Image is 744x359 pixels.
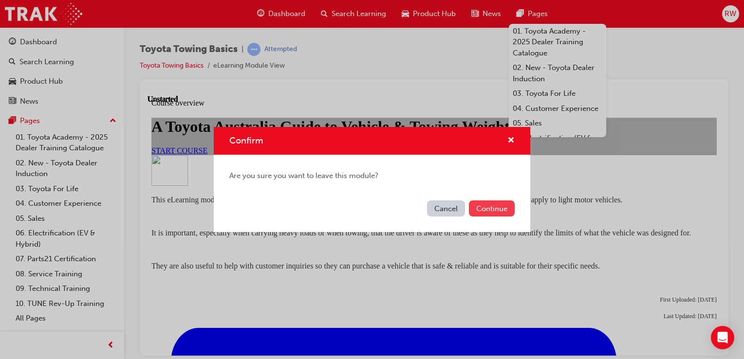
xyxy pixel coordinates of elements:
[4,23,569,41] h1: A Toyota Australia Guide to Vehicle & Towing Weights
[507,135,515,147] button: cross-icon
[711,326,734,349] div: Open Intercom Messenger
[229,135,263,146] span: Confirm
[4,4,57,12] span: Course overview
[469,200,515,216] button: Continue
[516,218,569,225] span: Last Updated: [DATE]
[427,200,465,216] button: Cancel
[4,167,452,175] span: They are also useful to help with customer inquiries so they can purchase a vehicle that is safe ...
[214,155,530,197] div: Are you sure you want to leave this module?
[4,101,475,109] span: This eLearning module will provide you with an understanding of the most common weight specificat...
[507,137,515,145] span: cross-icon
[214,127,530,232] div: Confirm
[4,134,543,142] span: It is important, especially when carrying heavy loads or when towing, that the driver is aware of...
[4,52,60,60] a: START COURSE
[512,201,569,208] span: First Uploaded: [DATE]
